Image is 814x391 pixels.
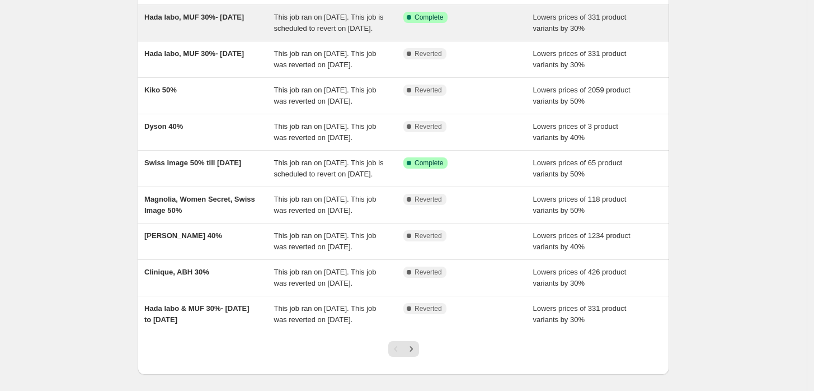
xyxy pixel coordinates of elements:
span: Hada labo, MUF 30%- [DATE] [144,49,244,58]
nav: Pagination [388,341,419,357]
span: Reverted [415,49,442,58]
span: Lowers prices of 2059 product variants by 50% [533,86,631,105]
span: Reverted [415,231,442,240]
span: Kiko 50% [144,86,177,94]
span: This job ran on [DATE]. This job was reverted on [DATE]. [274,86,377,105]
span: This job ran on [DATE]. This job was reverted on [DATE]. [274,231,377,251]
span: Reverted [415,268,442,277]
span: This job ran on [DATE]. This job was reverted on [DATE]. [274,268,377,287]
button: Next [403,341,419,357]
span: Lowers prices of 426 product variants by 30% [533,268,627,287]
span: Reverted [415,122,442,131]
span: Lowers prices of 65 product variants by 50% [533,159,623,178]
span: Reverted [415,195,442,204]
span: Dyson 40% [144,122,183,131]
span: Lowers prices of 3 product variants by 40% [533,122,618,142]
span: Complete [415,159,443,167]
span: Lowers prices of 331 product variants by 30% [533,49,627,69]
span: This job ran on [DATE]. This job was reverted on [DATE]. [274,122,377,142]
span: Reverted [415,304,442,313]
span: Lowers prices of 331 product variants by 30% [533,304,627,324]
span: Lowers prices of 1234 product variants by 40% [533,231,631,251]
span: This job ran on [DATE]. This job was reverted on [DATE]. [274,49,377,69]
span: Complete [415,13,443,22]
span: Hada labo & MUF 30%- [DATE] to [DATE] [144,304,250,324]
span: This job ran on [DATE]. This job is scheduled to revert on [DATE]. [274,13,384,32]
span: [PERSON_NAME] 40% [144,231,222,240]
span: Lowers prices of 118 product variants by 50% [533,195,627,215]
span: This job ran on [DATE]. This job is scheduled to revert on [DATE]. [274,159,384,178]
span: Lowers prices of 331 product variants by 30% [533,13,627,32]
span: Clinique, ABH 30% [144,268,209,276]
span: Swiss image 50% till [DATE] [144,159,241,167]
span: Reverted [415,86,442,95]
span: Magnolia, Women Secret, Swiss Image 50% [144,195,255,215]
span: This job ran on [DATE]. This job was reverted on [DATE]. [274,304,377,324]
span: Hada labo, MUF 30%- [DATE] [144,13,244,21]
span: This job ran on [DATE]. This job was reverted on [DATE]. [274,195,377,215]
